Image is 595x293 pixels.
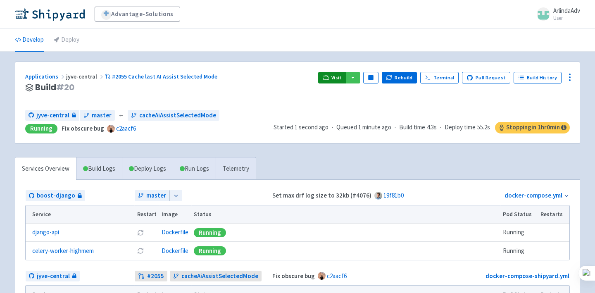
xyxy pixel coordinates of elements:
a: Terminal [420,72,459,83]
span: Deploy time [445,123,476,132]
th: Image [159,205,191,224]
a: Advantage-Solutions [95,7,180,21]
button: Restart pod [137,229,144,236]
button: Rebuild [382,72,417,83]
a: Dockerfile [162,247,188,255]
a: #2055 Cache last AI Assist Selected Mode [105,73,219,80]
th: Service [26,205,134,224]
div: Running [194,246,226,255]
a: master [135,190,169,201]
div: Running [25,124,57,133]
span: cacheAiAssistSelectedMode [181,272,258,281]
a: 19f81b0 [383,191,404,199]
a: cacheAiAssistSelectedMode [128,110,219,121]
span: cacheAiAssistSelectedMode [139,111,216,120]
a: docker-compose-shipyard.yml [486,272,569,280]
span: ← [118,111,124,120]
a: ArlindaAdv User [532,7,580,21]
div: · · · [274,122,570,133]
a: Telemetry [216,157,256,180]
strong: # 2055 [147,272,164,281]
a: docker-compose.yml [505,191,562,199]
span: jyve-central [36,111,69,120]
span: boost-django [37,191,75,200]
time: 1 minute ago [358,123,391,131]
a: Pull Request [462,72,510,83]
small: User [553,15,580,21]
a: boost-django [26,190,85,201]
strong: Fix obscure bug [272,272,315,280]
a: Deploy Logs [122,157,173,180]
th: Restart [134,205,159,224]
th: Restarts [538,205,569,224]
button: Pause [363,72,378,83]
a: jyve-central [25,110,79,121]
span: 55.2s [477,123,490,132]
span: Queued [336,123,391,131]
a: Build Logs [76,157,122,180]
strong: Fix obscure bug [62,124,104,132]
a: Services Overview [15,157,76,180]
span: jyve-central [66,73,105,80]
td: Running [500,242,538,260]
time: 1 second ago [295,123,328,131]
span: ArlindaAdv [553,7,580,14]
span: jyve-central [37,272,70,281]
a: cacheAiAssistSelectedMode [170,271,262,282]
a: Build History [514,72,562,83]
strong: Set max drf log size to 32kb (#4076) [272,191,371,199]
a: c2aacf6 [116,124,136,132]
a: Dockerfile [162,228,188,236]
a: django-api [32,228,59,237]
span: master [146,191,166,200]
button: Restart pod [137,248,144,254]
span: Build time [399,123,425,132]
span: Stopping in 1 hr 0 min [495,122,570,133]
div: Running [194,228,226,237]
span: Build [35,83,74,92]
a: Applications [25,73,66,80]
span: master [92,111,112,120]
a: #2055 [135,271,167,282]
a: celery-worker-highmem [32,246,94,256]
td: Running [500,224,538,242]
span: # 20 [56,81,74,93]
span: Started [274,123,328,131]
a: c2aacf6 [327,272,347,280]
th: Pod Status [500,205,538,224]
span: 4.3s [427,123,437,132]
img: Shipyard logo [15,7,85,21]
a: Deploy [54,29,79,52]
a: master [80,110,115,121]
a: jyve-central [26,271,80,282]
a: Develop [15,29,44,52]
th: Status [191,205,500,224]
span: Visit [331,74,342,81]
a: Run Logs [173,157,216,180]
a: Visit [318,72,346,83]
